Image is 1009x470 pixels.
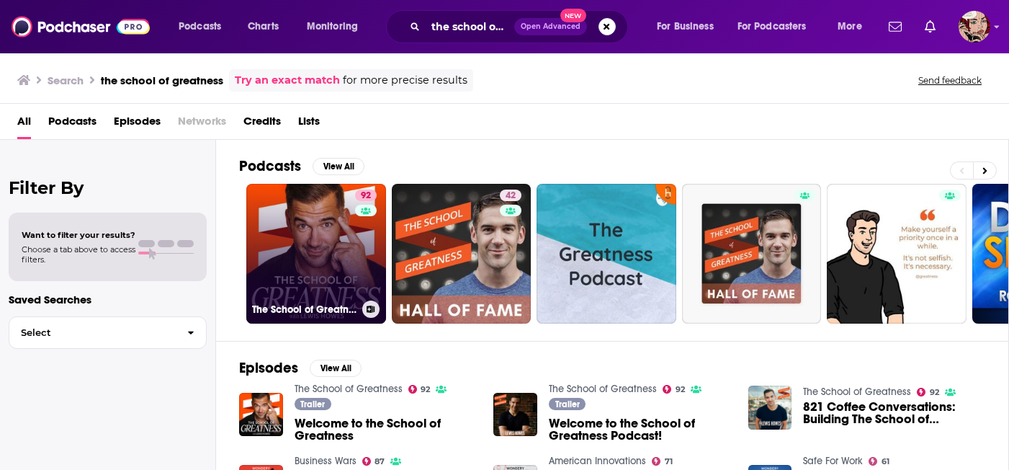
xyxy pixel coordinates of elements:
[676,386,685,393] span: 92
[728,15,828,38] button: open menu
[375,458,385,465] span: 87
[521,23,580,30] span: Open Advanced
[243,110,281,139] a: Credits
[803,401,985,425] a: 821 Coffee Conversations: Building The School of Greatness Empire
[48,110,97,139] a: Podcasts
[307,17,358,37] span: Monitoring
[838,17,862,37] span: More
[239,359,362,377] a: EpisodesView All
[238,15,287,38] a: Charts
[663,385,685,394] a: 92
[959,11,990,43] span: Logged in as NBM-Suzi
[803,455,863,467] a: Safe For Work
[647,15,732,38] button: open menu
[246,184,386,324] a: 92The School of Greatness
[392,184,532,324] a: 42
[310,360,362,377] button: View All
[22,244,135,265] span: Choose a tab above to access filters.
[560,9,586,22] span: New
[549,417,731,442] a: Welcome to the School of Greatness Podcast!
[239,157,301,175] h2: Podcasts
[828,15,880,38] button: open menu
[555,400,580,409] span: Trailer
[295,417,477,442] a: Welcome to the School of Greatness
[361,189,371,203] span: 92
[914,74,986,87] button: Send feedback
[9,316,207,349] button: Select
[114,110,161,139] a: Episodes
[248,17,279,37] span: Charts
[295,383,403,395] a: The School of Greatness
[883,14,907,39] a: Show notifications dropdown
[343,72,467,89] span: for more precise results
[239,359,298,377] h2: Episodes
[917,388,939,396] a: 92
[803,386,911,398] a: The School of Greatness
[252,303,356,316] h3: The School of Greatness
[178,110,226,139] span: Networks
[17,110,31,139] a: All
[239,157,364,175] a: PodcastsView All
[101,74,223,87] h3: the school of greatness
[408,385,431,394] a: 92
[12,13,150,40] img: Podchaser - Follow, Share and Rate Podcasts
[426,15,514,38] input: Search podcasts, credits, & more...
[9,293,207,306] p: Saved Searches
[48,74,84,87] h3: Search
[493,393,537,437] img: Welcome to the School of Greatness Podcast!
[300,400,325,409] span: Trailer
[737,17,807,37] span: For Podcasters
[298,110,320,139] a: Lists
[549,383,657,395] a: The School of Greatness
[500,190,521,201] a: 42
[169,15,240,38] button: open menu
[652,457,673,466] a: 71
[748,386,792,430] img: 821 Coffee Conversations: Building The School of Greatness Empire
[297,15,377,38] button: open menu
[657,17,714,37] span: For Business
[295,455,356,467] a: Business Wars
[514,18,587,35] button: Open AdvancedNew
[882,458,889,465] span: 61
[549,455,646,467] a: American Innovations
[400,10,642,43] div: Search podcasts, credits, & more...
[9,328,176,337] span: Select
[665,458,673,465] span: 71
[362,457,385,466] a: 87
[239,393,283,437] img: Welcome to the School of Greatness
[235,72,340,89] a: Try an exact match
[959,11,990,43] img: User Profile
[919,14,941,39] a: Show notifications dropdown
[355,190,377,201] a: 92
[421,386,430,393] span: 92
[959,11,990,43] button: Show profile menu
[313,158,364,175] button: View All
[506,189,516,203] span: 42
[9,177,207,198] h2: Filter By
[22,230,135,240] span: Want to filter your results?
[869,457,889,466] a: 61
[930,389,939,396] span: 92
[179,17,221,37] span: Podcasts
